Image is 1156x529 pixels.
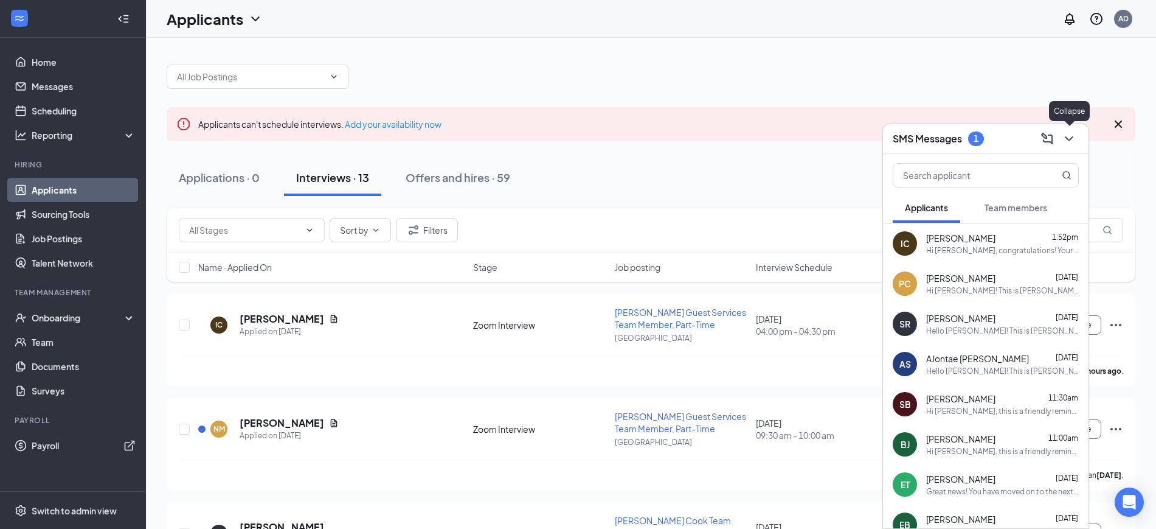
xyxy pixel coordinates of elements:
[248,12,263,26] svg: ChevronDown
[926,326,1079,336] div: Hello [PERSON_NAME]! This is [PERSON_NAME] with [PERSON_NAME] Owensboro! We see that you applied ...
[615,437,749,447] p: [GEOGRAPHIC_DATA]
[1062,12,1077,26] svg: Notifications
[32,379,136,403] a: Surveys
[899,398,911,410] div: SB
[240,312,324,326] h5: [PERSON_NAME]
[926,406,1079,416] div: Hi [PERSON_NAME], this is a friendly reminder. Your online Zoom interview with [PERSON_NAME] for ...
[893,164,1037,187] input: Search applicant
[32,312,125,324] div: Onboarding
[1096,471,1121,480] b: [DATE]
[213,424,225,434] div: NM
[32,505,117,517] div: Switch to admin view
[1059,129,1079,149] button: ChevronDown
[198,261,272,273] span: Name · Applied On
[406,223,421,237] svg: Filter
[15,415,133,426] div: Payroll
[1077,366,1121,376] b: 19 hours ago
[901,438,910,450] div: BJ
[198,119,441,130] span: Applicants can't schedule interviews.
[926,312,995,324] span: [PERSON_NAME]
[240,430,339,442] div: Applied on [DATE]
[899,358,911,370] div: AS
[926,486,1079,497] div: Great news! You have moved on to the next stage of the application: Hiring Complete. We will reac...
[1056,353,1078,362] span: [DATE]
[167,9,243,29] h1: Applicants
[32,99,136,123] a: Scheduling
[329,418,339,428] svg: Document
[1056,313,1078,322] span: [DATE]
[340,226,369,234] span: Sort by
[756,313,890,337] div: [DATE]
[901,478,910,491] div: ET
[901,237,910,250] div: IC
[926,352,1029,365] span: AJontae [PERSON_NAME]
[926,433,995,445] span: [PERSON_NAME]
[473,319,607,331] div: Zoom Interview
[117,13,130,25] svg: Collapse
[32,330,136,354] a: Team
[32,251,136,275] a: Talent Network
[330,218,391,242] button: Sort byChevronDown
[13,12,26,24] svg: WorkstreamLogo
[926,232,995,244] span: [PERSON_NAME]
[1048,393,1078,402] span: 11:30am
[926,446,1079,457] div: Hi [PERSON_NAME], this is a friendly reminder. Your online Zoom interview with [PERSON_NAME] for ...
[240,416,324,430] h5: [PERSON_NAME]
[756,325,890,337] span: 04:00 pm - 04:30 pm
[345,119,441,130] a: Add your availability now
[1118,13,1129,24] div: AD
[32,178,136,202] a: Applicants
[215,320,223,330] div: IC
[926,272,995,284] span: [PERSON_NAME]
[1111,117,1126,131] svg: Cross
[15,159,133,170] div: Hiring
[1056,474,1078,483] span: [DATE]
[1040,131,1054,146] svg: ComposeMessage
[926,393,995,405] span: [PERSON_NAME]
[615,411,746,434] span: [PERSON_NAME] Guest Services Team Member, Part-Time
[926,473,995,485] span: [PERSON_NAME]
[1109,318,1123,332] svg: Ellipses
[1056,273,1078,282] span: [DATE]
[756,261,832,273] span: Interview Schedule
[15,129,27,141] svg: Analysis
[1062,170,1071,180] svg: MagnifyingGlass
[926,366,1079,376] div: Hello [PERSON_NAME]! This is [PERSON_NAME] with [PERSON_NAME] Owensboro! Are you still interested...
[1048,433,1078,443] span: 11:00am
[371,225,381,235] svg: ChevronDown
[1062,131,1076,146] svg: ChevronDown
[893,132,962,145] h3: SMS Messages
[15,505,27,517] svg: Settings
[15,312,27,324] svg: UserCheck
[329,314,339,324] svg: Document
[32,354,136,379] a: Documents
[473,423,607,435] div: Zoom Interview
[473,261,497,273] span: Stage
[179,170,260,185] div: Applications · 0
[329,72,339,82] svg: ChevronDown
[296,170,369,185] div: Interviews · 13
[1102,225,1112,235] svg: MagnifyingGlass
[985,202,1047,213] span: Team members
[1089,12,1104,26] svg: QuestionInfo
[974,133,978,144] div: 1
[926,513,995,525] span: [PERSON_NAME]
[177,70,324,83] input: All Job Postings
[32,129,136,141] div: Reporting
[899,318,910,330] div: SR
[32,226,136,251] a: Job Postings
[396,218,458,242] button: Filter Filters
[615,261,660,273] span: Job posting
[305,225,314,235] svg: ChevronDown
[926,286,1079,296] div: Hi [PERSON_NAME]! This is [PERSON_NAME] with [PERSON_NAME] Owensboro! Thank you for providing you...
[32,50,136,74] a: Home
[1115,488,1144,517] div: Open Intercom Messenger
[1109,422,1123,436] svg: Ellipses
[615,307,746,330] span: [PERSON_NAME] Guest Services Team Member, Part-Time
[1049,101,1090,121] div: Collapse
[176,117,191,131] svg: Error
[32,74,136,99] a: Messages
[189,223,300,237] input: All Stages
[756,417,890,441] div: [DATE]
[1037,129,1057,149] button: ComposeMessage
